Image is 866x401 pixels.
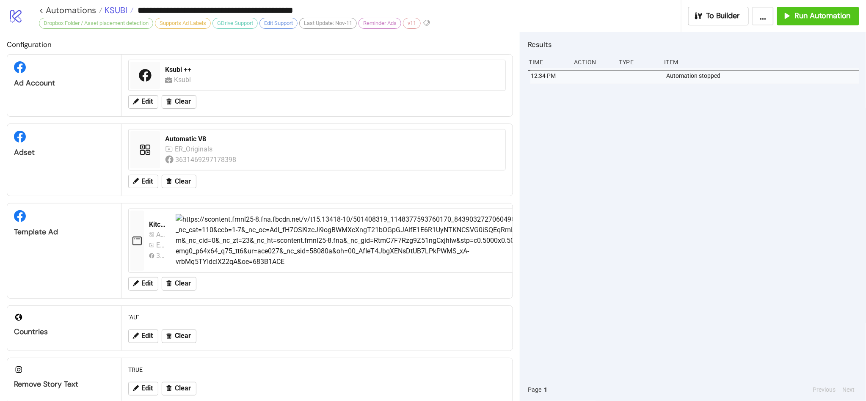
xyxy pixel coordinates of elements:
[752,7,774,25] button: ...
[663,54,859,70] div: Item
[175,178,191,185] span: Clear
[162,95,196,109] button: Clear
[141,280,153,287] span: Edit
[840,385,858,394] button: Next
[141,385,153,392] span: Edit
[811,385,838,394] button: Previous
[125,362,509,378] div: TRUE
[528,39,859,50] h2: Results
[141,332,153,340] span: Edit
[7,39,513,50] h2: Configuration
[156,250,165,261] div: 3631469297178398
[14,227,114,237] div: Template Ad
[530,68,570,84] div: 12:34 PM
[162,382,196,396] button: Clear
[176,214,578,267] img: https://scontent.fmnl25-8.fna.fbcdn.net/v/t15.13418-10/501408319_1148377593760170_843903272706049...
[618,54,658,70] div: Type
[175,280,191,287] span: Clear
[299,18,357,29] div: Last Update: Nov-11
[175,332,191,340] span: Clear
[528,54,568,70] div: Time
[128,382,158,396] button: Edit
[128,175,158,188] button: Edit
[14,379,114,389] div: Remove Story Text
[542,385,550,394] button: 1
[39,6,102,14] a: < Automations
[688,7,749,25] button: To Builder
[176,154,238,165] div: 3631469297178398
[212,18,258,29] div: GDrive Support
[156,240,165,250] div: ER_Originals
[102,6,134,14] a: KSUBI
[777,7,859,25] button: Run Automation
[528,385,542,394] span: Page
[39,18,153,29] div: Dropbox Folder / Asset placement detection
[165,135,500,144] div: Automatic V8
[128,277,158,291] button: Edit
[795,11,851,21] span: Run Automation
[175,144,215,154] div: ER_Originals
[573,54,612,70] div: Action
[14,148,114,157] div: Adset
[259,18,298,29] div: Edit Support
[128,95,158,109] button: Edit
[125,309,509,325] div: "AU"
[156,229,165,240] div: Automatic V4
[174,74,194,85] div: Ksubi
[162,330,196,343] button: Clear
[665,68,861,84] div: Automation stopped
[14,78,114,88] div: Ad Account
[102,5,127,16] span: KSUBI
[155,18,211,29] div: Supports Ad Labels
[128,330,158,343] button: Edit
[706,11,740,21] span: To Builder
[175,385,191,392] span: Clear
[359,18,401,29] div: Reminder Ads
[141,98,153,105] span: Edit
[141,178,153,185] span: Edit
[175,98,191,105] span: Clear
[162,277,196,291] button: Clear
[149,220,169,229] div: Kitchn Template
[165,65,500,74] div: Ksubi ++
[162,175,196,188] button: Clear
[403,18,421,29] div: v11
[14,327,114,337] div: Countries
